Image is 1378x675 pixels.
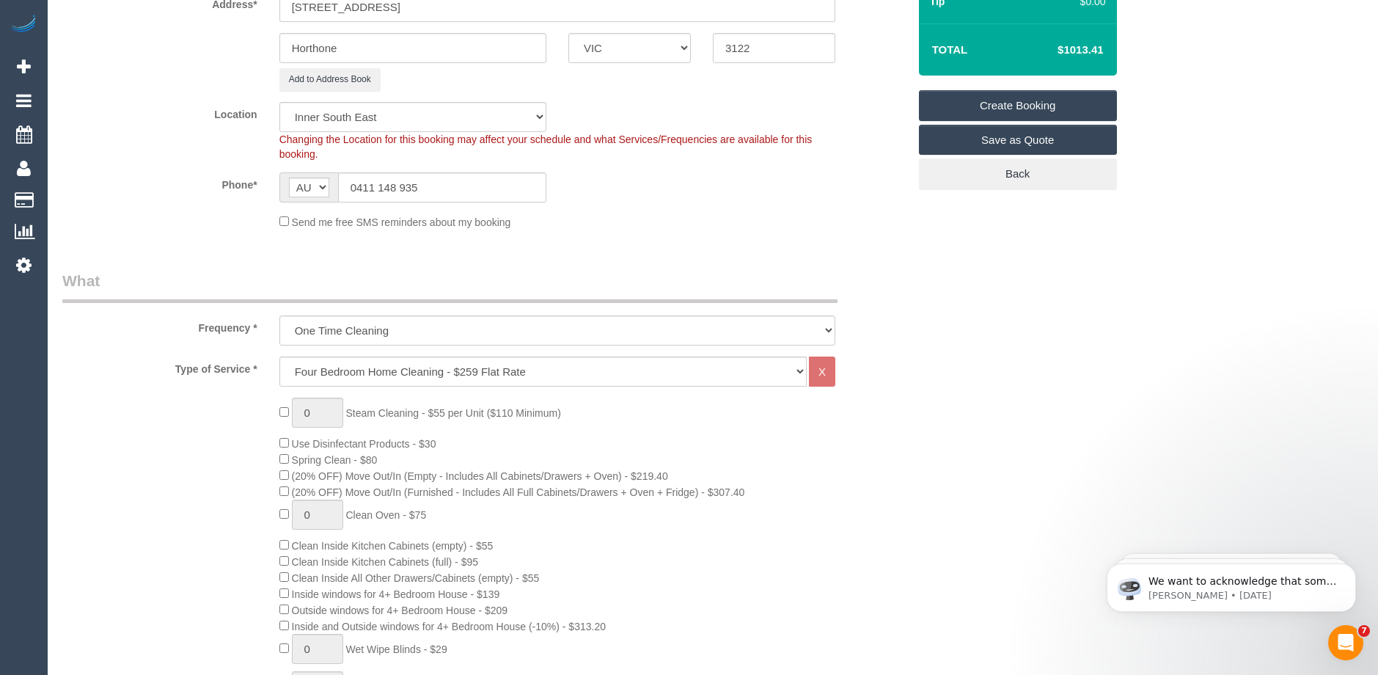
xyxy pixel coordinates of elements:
span: Clean Oven - $75 [345,509,426,521]
span: Inside and Outside windows for 4+ Bedroom House (-10%) - $313.20 [292,621,606,632]
input: Suburb* [279,33,546,63]
a: Back [919,158,1117,189]
span: Send me free SMS reminders about my booking [292,216,511,228]
h4: $1013.41 [1014,44,1103,56]
label: Location [51,102,268,122]
span: Outside windows for 4+ Bedroom House - $209 [292,605,508,616]
iframe: Intercom notifications message [1085,533,1378,635]
p: Message from Ellie, sent 2w ago [64,56,253,70]
img: Automaid Logo [9,15,38,35]
span: 7 [1358,625,1370,637]
span: Clean Inside Kitchen Cabinets (empty) - $55 [292,540,494,552]
span: Wet Wipe Blinds - $29 [345,643,447,655]
legend: What [62,270,838,303]
a: Save as Quote [919,125,1117,156]
a: Create Booking [919,90,1117,121]
span: Clean Inside All Other Drawers/Cabinets (empty) - $55 [292,572,540,584]
label: Phone* [51,172,268,192]
input: Phone* [338,172,546,202]
span: Use Disinfectant Products - $30 [292,438,436,450]
span: Steam Cleaning - $55 per Unit ($110 Minimum) [345,407,560,419]
span: We want to acknowledge that some users may be experiencing lag or slower performance in our softw... [64,43,252,244]
span: Inside windows for 4+ Bedroom House - $139 [292,588,500,600]
span: (20% OFF) Move Out/In (Empty - Includes All Cabinets/Drawers + Oven) - $219.40 [292,470,668,482]
button: Add to Address Book [279,68,381,91]
label: Frequency * [51,315,268,335]
span: Changing the Location for this booking may affect your schedule and what Services/Frequencies are... [279,134,813,160]
span: Clean Inside Kitchen Cabinets (full) - $95 [292,556,478,568]
input: Post Code* [713,33,835,63]
iframe: Intercom live chat [1328,625,1363,660]
span: (20% OFF) Move Out/In (Furnished - Includes All Full Cabinets/Drawers + Oven + Fridge) - $307.40 [292,486,745,498]
strong: Total [932,43,968,56]
label: Type of Service * [51,357,268,376]
span: Spring Clean - $80 [292,454,378,466]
